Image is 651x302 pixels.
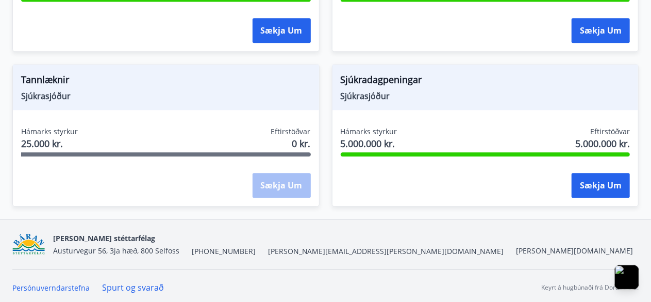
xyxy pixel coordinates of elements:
[292,137,311,150] span: 0 kr.
[590,126,630,137] span: Eftirstöðvar
[12,283,90,293] a: Persónuverndarstefna
[341,73,630,90] span: Sjúkradagpeningar
[341,126,397,137] span: Hámarks styrkur
[21,90,311,102] span: Sjúkrasjóður
[21,137,78,150] span: 25.000 kr.
[572,173,630,198] button: Sækja um
[341,90,630,102] span: Sjúkrasjóður
[572,18,630,43] button: Sækja um
[192,246,256,257] span: [PHONE_NUMBER]
[53,246,179,256] span: Austurvegur 56, 3ja hæð, 800 Selfoss
[53,233,155,243] span: [PERSON_NAME] stéttarfélag
[575,137,630,150] span: 5.000.000 kr.
[516,246,633,256] a: [PERSON_NAME][DOMAIN_NAME]
[253,18,311,43] button: Sækja um
[102,282,164,293] a: Spurt og svarað
[12,233,45,256] img: Bz2lGXKH3FXEIQKvoQ8VL0Fr0uCiWgfgA3I6fSs8.png
[541,283,639,292] p: Keyrt á hugbúnaði frá Dorado ehf.
[268,246,504,257] span: [PERSON_NAME][EMAIL_ADDRESS][PERSON_NAME][DOMAIN_NAME]
[271,126,311,137] span: Eftirstöðvar
[21,126,78,137] span: Hámarks styrkur
[21,73,311,90] span: Tannlæknir
[341,137,397,150] span: 5.000.000 kr.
